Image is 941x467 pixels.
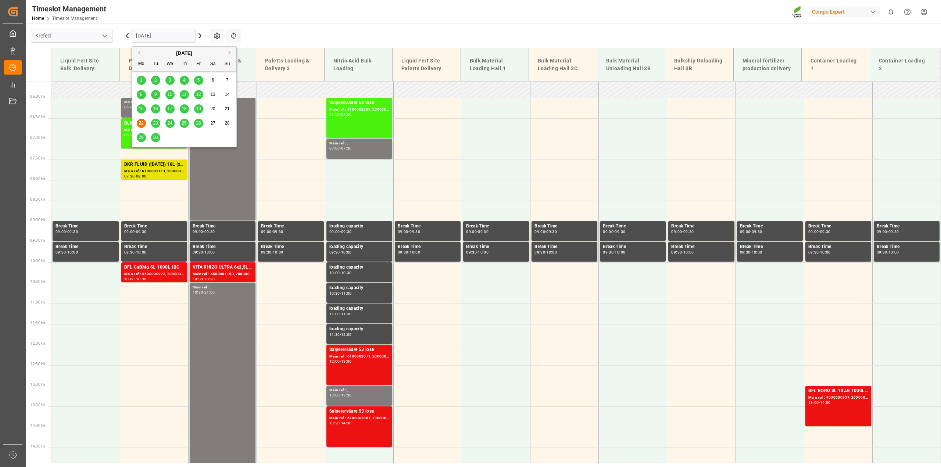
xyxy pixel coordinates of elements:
div: Main ref : , [193,284,253,291]
div: Liquid Fert Site Paletts Delivery [398,54,455,75]
div: Main ref : , [124,99,184,105]
div: - [819,401,820,404]
div: Choose Wednesday, September 10th, 2025 [165,90,175,99]
div: Break Time [877,223,937,230]
div: Bulk Material Loading Hall 3C [535,54,591,75]
div: 06:00 [329,113,340,116]
div: 09:30 [193,251,203,254]
span: 08:30 Hr [30,197,45,201]
div: - [340,271,341,274]
span: 21 [225,106,229,111]
div: 10:00 [478,251,489,254]
div: Compo Expert [809,7,880,17]
span: 25 [182,121,186,126]
div: 09:30 [398,251,408,254]
div: 08:00 [136,175,147,178]
div: 13:30 [329,421,340,425]
div: 09:30 [740,251,751,254]
div: 10:00 [329,271,340,274]
div: 09:30 [820,230,831,233]
div: Main ref : 6100002067, 2000001558 [329,415,389,421]
span: 12 [196,92,201,97]
div: Main ref : 4500000857, 2000000778 [808,395,868,401]
span: 2 [154,78,157,83]
div: 09:30 [409,230,420,233]
div: 09:00 [124,230,135,233]
span: 10:00 Hr [30,259,45,263]
div: - [613,230,615,233]
div: Container Loading 1 [808,54,864,75]
div: Break Time [261,243,321,251]
div: 09:30 [136,230,147,233]
div: 10:00 [615,251,625,254]
input: Type to search/select [31,29,112,43]
div: 09:30 [56,251,66,254]
div: 09:30 [808,251,819,254]
div: 10:30 [204,277,215,281]
span: 10 [167,92,172,97]
div: - [819,251,820,254]
div: 13:00 [341,360,352,363]
button: Help Center [899,4,916,20]
div: 11:30 [329,333,340,336]
div: 10:00 [273,251,283,254]
div: Break Time [193,243,253,251]
div: - [135,230,136,233]
span: 8 [140,92,143,97]
div: 09:30 [752,230,762,233]
div: - [887,251,888,254]
div: - [340,394,341,397]
div: Break Time [193,223,253,230]
div: 06:30 [124,133,135,137]
div: 10:00 [409,251,420,254]
div: Choose Tuesday, September 9th, 2025 [151,90,160,99]
span: 23 [153,121,158,126]
div: 09:00 [466,230,477,233]
div: [DATE] [132,50,236,57]
div: 10:00 [341,251,352,254]
div: 09:30 [273,230,283,233]
div: 13:30 [341,394,352,397]
span: 11:30 Hr [30,321,45,325]
div: - [682,251,683,254]
span: 15 [139,106,143,111]
span: 29 [139,135,143,140]
div: Break Time [56,223,116,230]
div: 07:30 [341,147,352,150]
div: Choose Wednesday, September 17th, 2025 [165,104,175,114]
div: Timeslot Management [32,3,106,14]
div: Choose Thursday, September 18th, 2025 [180,104,189,114]
div: Break Time [808,223,868,230]
div: 10:00 [683,251,694,254]
span: 07:00 Hr [30,136,45,140]
div: loading capacity [329,243,389,251]
div: Salpetersäure 53 lose [329,408,389,415]
span: 26 [196,121,201,126]
div: Choose Saturday, September 13th, 2025 [208,90,218,99]
div: Choose Monday, September 8th, 2025 [137,90,146,99]
div: 09:00 [534,230,545,233]
div: Container Loading 2 [876,54,932,75]
span: 11 [182,92,186,97]
button: Previous Month [136,50,140,55]
div: Choose Saturday, September 20th, 2025 [208,104,218,114]
div: Bulk Material Unloading Hall 3B [603,54,659,75]
span: 7 [226,78,229,83]
div: Choose Monday, September 29th, 2025 [137,133,146,142]
button: Next Month [229,50,233,55]
div: Choose Thursday, September 11th, 2025 [180,90,189,99]
div: Choose Monday, September 1st, 2025 [137,76,146,85]
span: 14:30 Hr [30,444,45,448]
div: 09:30 [546,230,557,233]
div: Break Time [398,243,458,251]
div: Main ref : 6100002008, 2000001540 [329,107,389,113]
div: 09:30 [466,251,477,254]
div: - [545,251,546,254]
div: - [135,277,136,281]
span: 14:00 Hr [30,424,45,428]
div: 09:30 [615,230,625,233]
div: Break Time [671,223,731,230]
div: 12:00 [341,333,352,336]
div: Bulk Material Loading Hall 1 [467,54,523,75]
div: 09:30 [204,230,215,233]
